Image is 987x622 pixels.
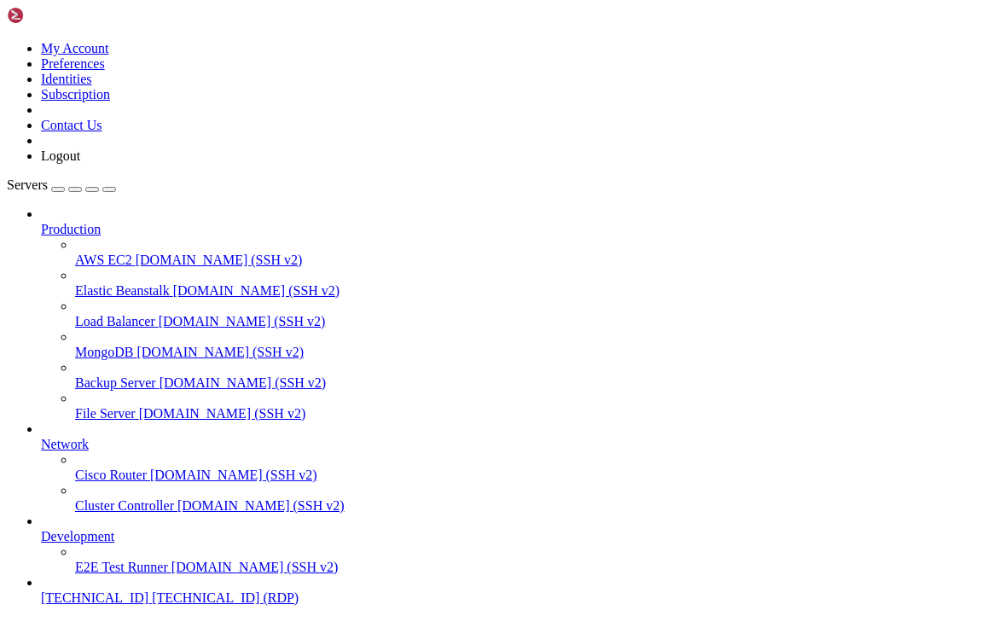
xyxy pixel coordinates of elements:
a: Cisco Router [DOMAIN_NAME] (SSH v2) [75,468,980,483]
a: Preferences [41,56,105,71]
span: [DOMAIN_NAME] (SSH v2) [150,468,317,482]
span: [DOMAIN_NAME] (SSH v2) [159,314,326,328]
li: Network [41,421,980,514]
span: Load Balancer [75,314,155,328]
a: [TECHNICAL_ID] [TECHNICAL_ID] (RDP) [41,590,980,606]
span: Backup Server [75,375,156,390]
li: Production [41,206,980,421]
span: [DOMAIN_NAME] (SSH v2) [171,560,339,574]
span: [DOMAIN_NAME] (SSH v2) [136,345,304,359]
a: AWS EC2 [DOMAIN_NAME] (SSH v2) [75,253,980,268]
span: Cisco Router [75,468,147,482]
a: MongoDB [DOMAIN_NAME] (SSH v2) [75,345,980,360]
span: Elastic Beanstalk [75,283,170,298]
span: [TECHNICAL_ID] [41,590,148,605]
a: Contact Us [41,118,102,132]
a: Servers [7,177,116,192]
li: Backup Server [DOMAIN_NAME] (SSH v2) [75,360,980,391]
a: Subscription [41,87,110,102]
span: [DOMAIN_NAME] (SSH v2) [173,283,340,298]
a: My Account [41,41,109,55]
a: Load Balancer [DOMAIN_NAME] (SSH v2) [75,314,980,329]
span: Cluster Controller [75,498,174,513]
li: [TECHNICAL_ID] [TECHNICAL_ID] (RDP) [41,575,980,606]
a: E2E Test Runner [DOMAIN_NAME] (SSH v2) [75,560,980,575]
img: Shellngn [7,7,105,24]
li: Cluster Controller [DOMAIN_NAME] (SSH v2) [75,483,980,514]
a: Cluster Controller [DOMAIN_NAME] (SSH v2) [75,498,980,514]
span: [TECHNICAL_ID] (RDP) [152,590,299,605]
li: File Server [DOMAIN_NAME] (SSH v2) [75,391,980,421]
a: Development [41,529,980,544]
a: Elastic Beanstalk [DOMAIN_NAME] (SSH v2) [75,283,980,299]
span: [DOMAIN_NAME] (SSH v2) [160,375,327,390]
span: AWS EC2 [75,253,132,267]
a: Production [41,222,980,237]
li: E2E Test Runner [DOMAIN_NAME] (SSH v2) [75,544,980,575]
a: File Server [DOMAIN_NAME] (SSH v2) [75,406,980,421]
a: Backup Server [DOMAIN_NAME] (SSH v2) [75,375,980,391]
span: MongoDB [75,345,133,359]
span: Production [41,222,101,236]
span: [DOMAIN_NAME] (SSH v2) [177,498,345,513]
a: Network [41,437,980,452]
li: Load Balancer [DOMAIN_NAME] (SSH v2) [75,299,980,329]
li: Cisco Router [DOMAIN_NAME] (SSH v2) [75,452,980,483]
span: Servers [7,177,48,192]
li: AWS EC2 [DOMAIN_NAME] (SSH v2) [75,237,980,268]
span: Network [41,437,89,451]
span: Development [41,529,114,544]
li: MongoDB [DOMAIN_NAME] (SSH v2) [75,329,980,360]
a: Identities [41,72,92,86]
span: [DOMAIN_NAME] (SSH v2) [139,406,306,421]
span: File Server [75,406,136,421]
li: Development [41,514,980,575]
span: [DOMAIN_NAME] (SSH v2) [136,253,303,267]
a: Logout [41,148,80,163]
span: E2E Test Runner [75,560,168,574]
li: Elastic Beanstalk [DOMAIN_NAME] (SSH v2) [75,268,980,299]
